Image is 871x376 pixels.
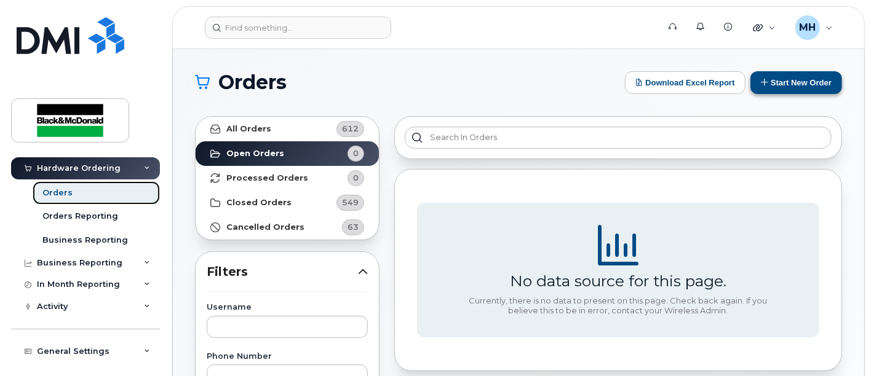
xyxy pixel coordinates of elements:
span: 0 [353,172,359,184]
strong: Cancelled Orders [226,222,304,232]
label: Phone Number [207,353,368,361]
span: Orders [218,73,287,92]
span: 549 [342,197,359,208]
strong: Closed Orders [226,198,292,208]
strong: Processed Orders [226,173,308,183]
span: 63 [348,221,359,233]
a: All Orders612 [196,117,379,141]
a: Cancelled Orders63 [196,215,379,240]
span: Filters [207,263,358,281]
a: Closed Orders549 [196,190,379,215]
a: Open Orders0 [196,141,379,166]
button: Download Excel Report [625,71,746,94]
a: Processed Orders0 [196,166,379,190]
span: 0 [353,147,359,159]
div: No data source for this page. [510,272,726,290]
span: 612 [342,123,359,135]
button: Start New Order [750,71,842,94]
strong: All Orders [226,124,271,134]
div: Currently, there is no data to present on this page. Check back again. If you believe this to be ... [464,296,772,315]
input: Search in orders [405,127,832,149]
label: Username [207,304,368,311]
strong: Open Orders [226,149,284,159]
